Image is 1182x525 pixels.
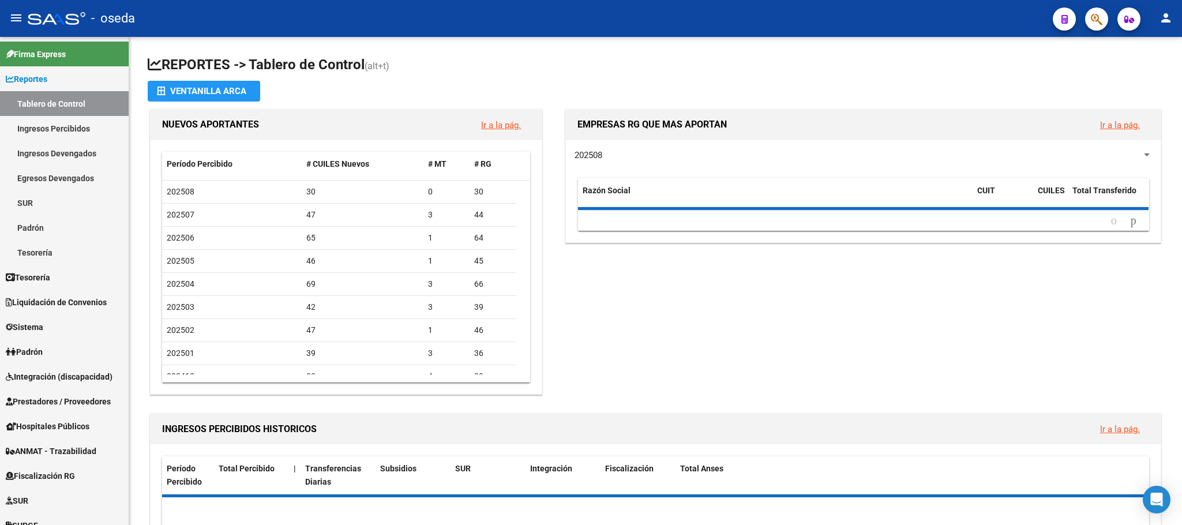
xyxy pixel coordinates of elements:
a: Ir a la pág. [1100,120,1140,130]
datatable-header-cell: CUILES [1033,178,1068,216]
div: 64 [474,231,511,245]
span: 202508 [167,187,194,196]
div: Ventanilla ARCA [157,81,251,102]
span: # RG [474,159,491,168]
a: go to previous page [1106,215,1122,227]
span: Subsidios [380,464,416,473]
datatable-header-cell: SUR [451,456,526,494]
a: Ir a la pág. [1100,424,1140,434]
span: | [294,464,296,473]
div: 1 [428,254,465,268]
span: CUIT [977,186,995,195]
datatable-header-cell: Fiscalización [601,456,676,494]
div: 47 [306,324,419,337]
a: go to next page [1125,215,1142,227]
datatable-header-cell: Razón Social [578,178,973,216]
span: 202506 [167,233,194,242]
span: 202505 [167,256,194,265]
span: Firma Express [6,48,66,61]
datatable-header-cell: Período Percibido [162,152,302,177]
span: - oseda [91,6,135,31]
span: Sistema [6,321,43,333]
div: 33 [306,370,419,383]
span: 202504 [167,279,194,288]
datatable-header-cell: Total Percibido [214,456,289,494]
span: Transferencias Diarias [305,464,361,486]
button: Ir a la pág. [1091,418,1149,440]
span: Total Transferido [1072,186,1136,195]
div: Open Intercom Messenger [1143,486,1170,513]
span: INGRESOS PERCIBIDOS HISTORICOS [162,423,317,434]
div: 36 [474,347,511,360]
span: Reportes [6,73,47,85]
div: 45 [474,254,511,268]
span: Tesorería [6,271,50,284]
a: Ir a la pág. [481,120,521,130]
span: 202508 [575,150,602,160]
span: (alt+t) [365,61,389,72]
datatable-header-cell: | [289,456,301,494]
span: Padrón [6,346,43,358]
mat-icon: menu [9,11,23,25]
button: Ir a la pág. [472,114,530,136]
div: 0 [428,185,465,198]
span: CUILES [1038,186,1065,195]
div: 65 [306,231,419,245]
span: Período Percibido [167,464,202,486]
span: # MT [428,159,446,168]
div: 39 [474,301,511,314]
div: 1 [428,231,465,245]
datatable-header-cell: Integración [526,456,601,494]
datatable-header-cell: Período Percibido [162,456,214,494]
div: 3 [428,208,465,222]
datatable-header-cell: Total Transferido [1068,178,1149,216]
div: 66 [474,277,511,291]
span: SUR [6,494,28,507]
span: Integración [530,464,572,473]
span: NUEVOS APORTANTES [162,119,259,130]
span: EMPRESAS RG QUE MAS APORTAN [577,119,727,130]
span: Razón Social [583,186,631,195]
span: 202507 [167,210,194,219]
button: Ir a la pág. [1091,114,1149,136]
datatable-header-cell: # RG [470,152,516,177]
datatable-header-cell: CUIT [973,178,1033,216]
div: 30 [306,185,419,198]
datatable-header-cell: Subsidios [376,456,451,494]
span: Fiscalización [605,464,654,473]
div: 1 [428,324,465,337]
datatable-header-cell: # CUILES Nuevos [302,152,424,177]
span: Hospitales Públicos [6,420,89,433]
div: 46 [306,254,419,268]
span: ANMAT - Trazabilidad [6,445,96,457]
div: 47 [306,208,419,222]
span: 202412 [167,372,194,381]
div: 3 [428,301,465,314]
span: 202501 [167,348,194,358]
span: 202502 [167,325,194,335]
span: Período Percibido [167,159,232,168]
mat-icon: person [1159,11,1173,25]
span: Integración (discapacidad) [6,370,112,383]
div: 3 [428,277,465,291]
datatable-header-cell: Total Anses [676,456,1135,494]
datatable-header-cell: # MT [423,152,470,177]
div: 42 [306,301,419,314]
span: 202503 [167,302,194,312]
div: 29 [474,370,511,383]
button: Ventanilla ARCA [148,81,260,102]
h1: REPORTES -> Tablero de Control [148,55,1164,76]
datatable-header-cell: Transferencias Diarias [301,456,376,494]
div: 30 [474,185,511,198]
div: 46 [474,324,511,337]
span: Total Anses [680,464,723,473]
span: Liquidación de Convenios [6,296,107,309]
span: Fiscalización RG [6,470,75,482]
span: Total Percibido [219,464,275,473]
span: Prestadores / Proveedores [6,395,111,408]
div: 3 [428,347,465,360]
div: 4 [428,370,465,383]
span: # CUILES Nuevos [306,159,369,168]
div: 69 [306,277,419,291]
span: SUR [455,464,471,473]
